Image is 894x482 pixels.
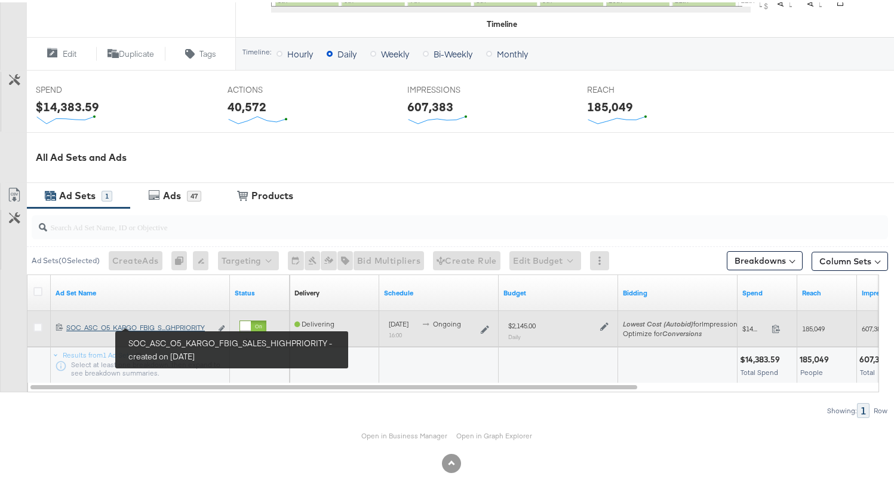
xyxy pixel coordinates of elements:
[381,45,409,57] span: Weekly
[242,45,272,54] div: Timeline:
[251,187,293,200] div: Products
[294,286,319,295] a: Reflects the ability of your Ad Set to achieve delivery based on ad states, schedule and budget.
[63,46,76,57] span: Edit
[59,187,96,200] div: Ad Sets
[407,96,453,113] div: 607,383
[623,317,741,326] span: for Impressions
[337,45,357,57] span: Daily
[827,404,857,413] div: Showing:
[235,286,285,295] a: Shows the current state of your Ad Set.
[740,352,784,363] div: $14,383.59
[508,331,521,338] sub: Daily
[47,208,812,231] input: Search Ad Set Name, ID or Objective
[862,322,884,331] span: 607,383
[503,286,613,295] a: Shows the current budget of Ad Set.
[102,188,112,199] div: 1
[32,253,100,264] div: Ad Sets ( 0 Selected)
[623,327,741,336] div: Optimize for
[171,249,193,268] div: 0
[433,317,461,326] span: ongoing
[389,329,402,336] sub: 16:00
[623,286,733,295] a: Shows your bid and optimisation settings for this Ad Set.
[119,46,154,57] span: Duplicate
[587,96,633,113] div: 185,049
[741,365,778,374] span: Total Spend
[199,46,216,57] span: Tags
[36,96,99,113] div: $14,383.59
[389,317,408,326] span: [DATE]
[294,286,319,295] div: Delivery
[662,327,702,335] em: Conversions
[228,82,317,93] span: ACTIONS
[294,317,334,326] span: Delivering
[434,45,472,57] span: Bi-Weekly
[26,44,96,59] button: Edit
[800,352,832,363] div: 185,049
[873,404,888,413] div: Row
[859,352,892,363] div: 607,383
[497,45,528,57] span: Monthly
[407,82,497,93] span: IMPRESSIONS
[457,429,533,438] a: Open in Graph Explorer
[857,401,870,416] div: 1
[384,286,494,295] a: Shows when your Ad Set is scheduled to deliver.
[623,317,693,326] em: Lowest Cost (Autobid)
[228,96,266,113] div: 40,572
[802,322,825,331] span: 185,049
[56,286,225,295] a: Your Ad Set name.
[742,322,767,331] span: $14,383.59
[800,365,823,374] span: People
[36,82,125,93] span: SPEND
[727,249,803,268] button: Breakdowns
[742,286,792,295] a: The total amount spent to date.
[163,187,181,200] div: Ads
[508,319,536,328] div: $2,145.00
[860,365,875,374] span: Total
[187,188,201,199] div: 47
[362,429,448,438] a: Open in Business Manager
[96,44,166,59] button: Duplicate
[587,82,677,93] span: REACH
[239,334,266,342] label: Active
[287,45,313,57] span: Hourly
[487,16,518,28] div: Timeline
[802,286,852,295] a: The number of people your ad was served to.
[165,44,235,59] button: Tags
[66,321,211,330] div: SOC_ASC_O5_KARGO_FBIG_S...GHPRIORITY
[812,249,888,269] button: Column Sets
[66,321,211,333] a: SOC_ASC_O5_KARGO_FBIG_S...GHPRIORITY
